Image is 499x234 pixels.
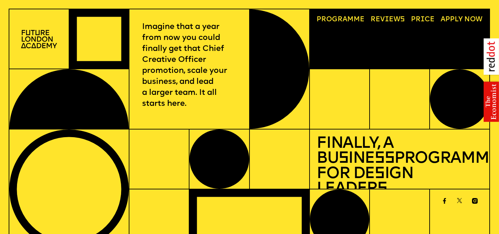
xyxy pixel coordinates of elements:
a: Price [408,13,438,26]
a: Apply now [437,13,486,26]
a: Reviews [367,13,409,26]
span: A [441,16,445,23]
span: s [339,151,349,167]
h1: Finally, a Bu ine Programme for De ign Leader [317,136,482,197]
p: Imagine that a year from now you could finally get that Chief Creative Officer promotion, scale y... [142,22,236,109]
span: ss [375,151,394,167]
span: s [375,166,385,182]
span: a [343,16,347,23]
span: s [377,181,387,197]
a: Programme [313,13,368,26]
